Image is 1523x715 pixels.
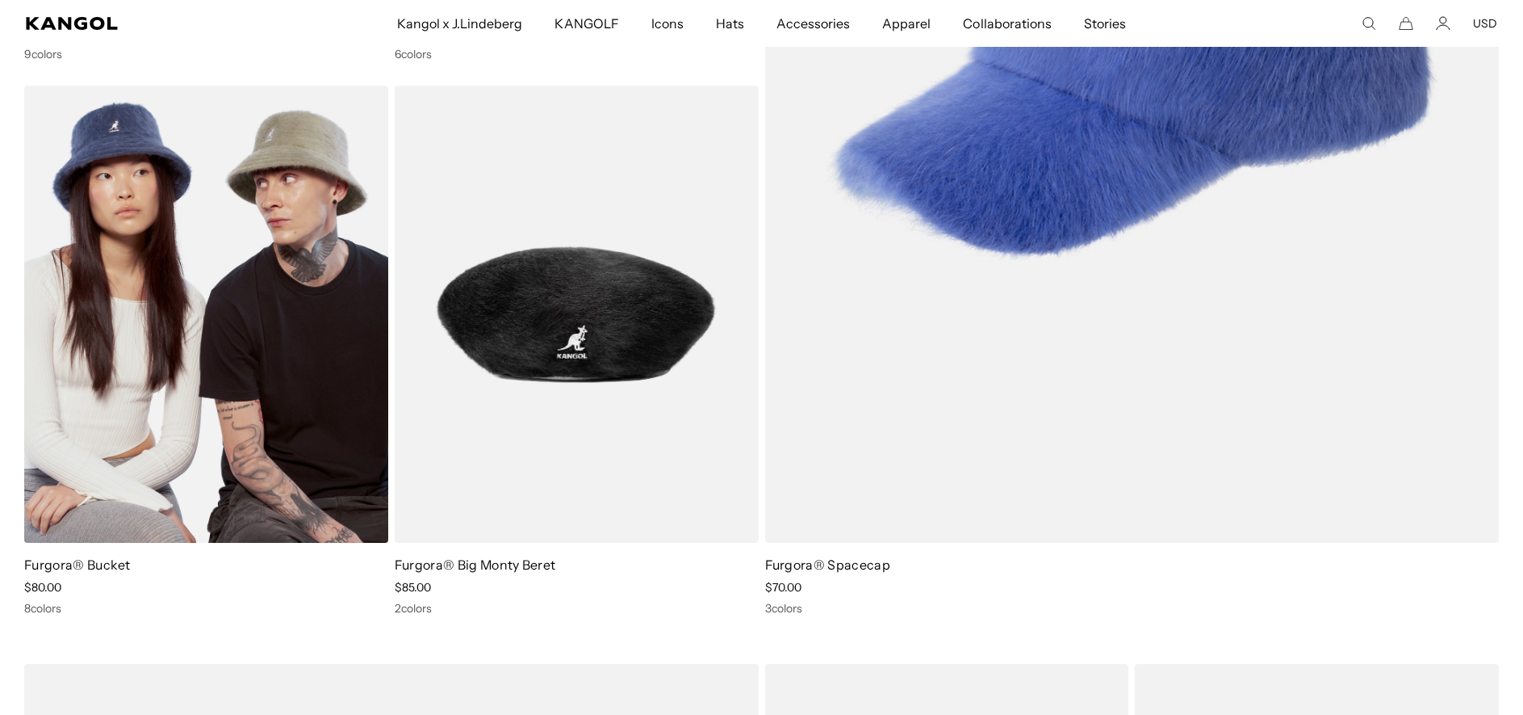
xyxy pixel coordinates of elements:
[1436,16,1450,31] a: Account
[765,557,890,573] a: Furgora® Spacecap
[24,47,388,61] div: 9 colors
[26,17,262,30] a: Kangol
[395,557,556,573] a: Furgora® Big Monty Beret
[24,86,388,543] img: Furgora® Bucket
[765,580,801,595] span: $70.00
[395,47,759,61] div: 6 colors
[1473,16,1497,31] button: USD
[1362,16,1376,31] summary: Search here
[395,601,759,616] div: 2 colors
[395,86,759,543] img: Furgora® Big Monty Beret
[24,601,388,616] div: 8 colors
[765,601,1500,616] div: 3 colors
[395,580,431,595] span: $85.00
[24,557,131,573] a: Furgora® Bucket
[24,580,61,595] span: $80.00
[1399,16,1413,31] button: Cart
